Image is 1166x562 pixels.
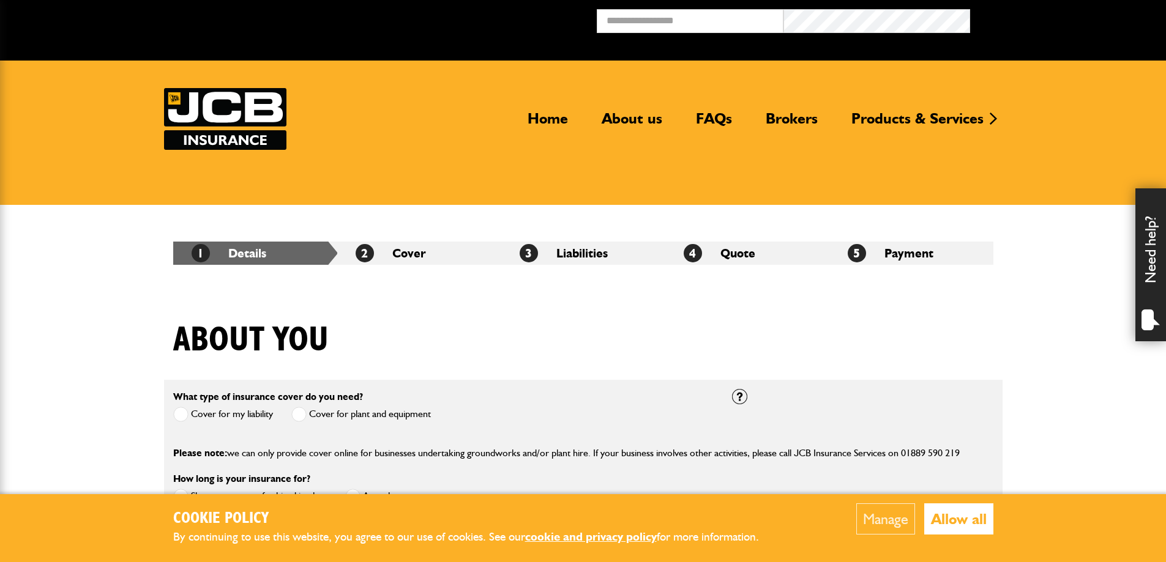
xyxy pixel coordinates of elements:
button: Broker Login [970,9,1157,28]
span: 1 [192,244,210,262]
h2: Cookie Policy [173,509,779,528]
span: Please note: [173,447,227,459]
span: 5 [848,244,866,262]
button: Manage [856,503,915,534]
label: What type of insurance cover do you need? [173,392,363,402]
a: FAQs [687,109,741,138]
img: JCB Insurance Services logo [164,88,286,150]
a: cookie and privacy policy [525,530,657,544]
li: Quote [665,242,829,265]
li: Details [173,242,337,265]
li: Liabilities [501,242,665,265]
span: 3 [520,244,538,262]
a: Brokers [757,109,827,138]
label: Annual cover [345,489,415,504]
span: 2 [356,244,374,262]
a: About us [592,109,671,138]
button: Allow all [924,503,993,534]
a: Home [518,109,577,138]
label: How long is your insurance for? [173,474,310,484]
li: Payment [829,242,993,265]
span: 4 [684,244,702,262]
a: Products & Services [842,109,993,138]
div: Need help? [1135,188,1166,341]
label: Short term cover for hired in plant [173,489,327,504]
h1: About you [173,320,329,361]
li: Cover [337,242,501,265]
p: we can only provide cover online for businesses undertaking groundworks and/or plant hire. If you... [173,445,993,461]
label: Cover for plant and equipment [291,407,431,422]
p: By continuing to use this website, you agree to our use of cookies. See our for more information. [173,528,779,547]
label: Cover for my liability [173,407,273,422]
a: JCB Insurance Services [164,88,286,150]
